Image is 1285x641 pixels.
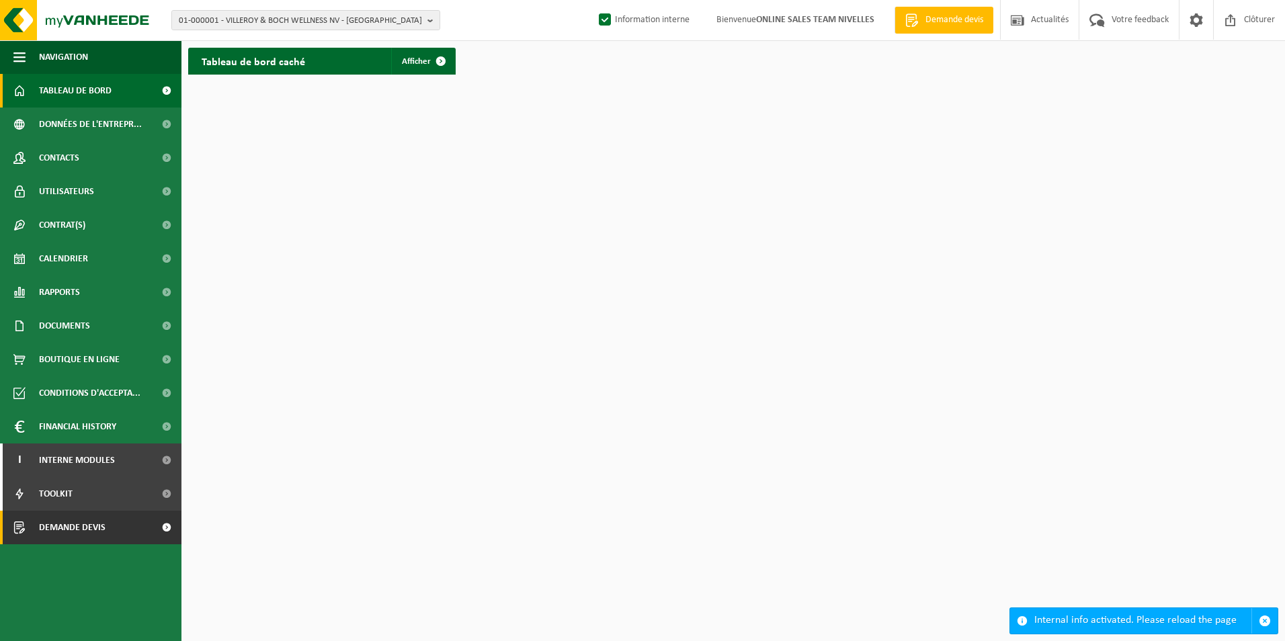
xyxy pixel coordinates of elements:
span: Calendrier [39,242,88,275]
span: Tableau de bord [39,74,112,108]
span: Afficher [402,57,431,66]
label: Information interne [596,10,690,30]
span: Rapports [39,275,80,309]
span: Contacts [39,141,79,175]
span: Interne modules [39,443,115,477]
button: 01-000001 - VILLEROY & BOCH WELLNESS NV - [GEOGRAPHIC_DATA] [171,10,440,30]
a: Demande devis [895,7,993,34]
span: Documents [39,309,90,343]
span: Boutique en ligne [39,343,120,376]
span: Toolkit [39,477,73,511]
span: Données de l'entrepr... [39,108,142,141]
span: Demande devis [39,511,106,544]
span: 01-000001 - VILLEROY & BOCH WELLNESS NV - [GEOGRAPHIC_DATA] [179,11,422,31]
span: Navigation [39,40,88,74]
a: Afficher [391,48,454,75]
span: Contrat(s) [39,208,85,242]
div: Internal info activated. Please reload the page [1034,608,1251,634]
span: Conditions d'accepta... [39,376,140,410]
span: Demande devis [922,13,987,27]
h2: Tableau de bord caché [188,48,319,74]
strong: ONLINE SALES TEAM NIVELLES [756,15,874,25]
span: Financial History [39,410,116,443]
span: Utilisateurs [39,175,94,208]
span: I [13,443,26,477]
